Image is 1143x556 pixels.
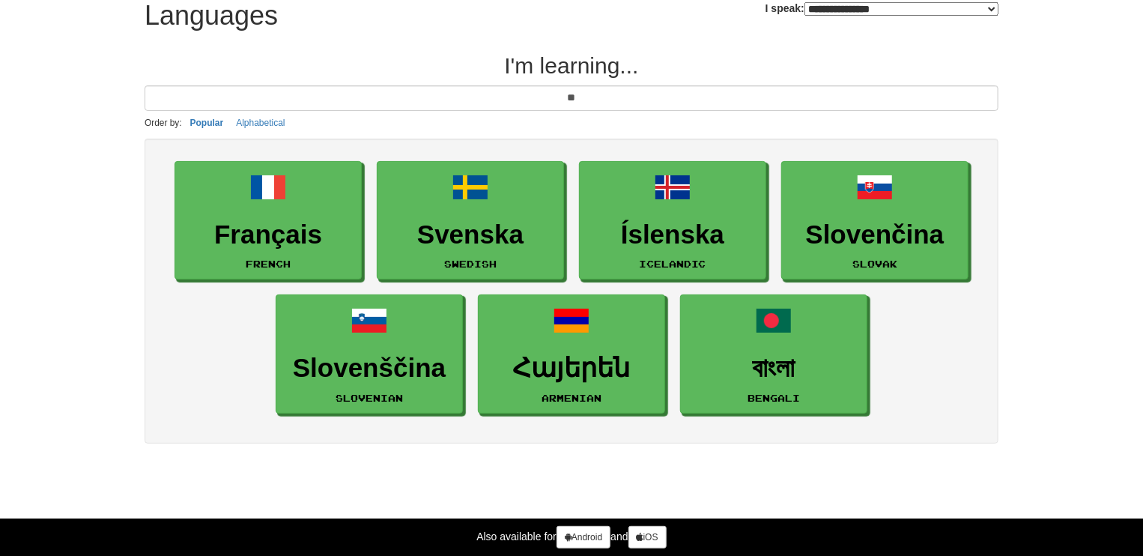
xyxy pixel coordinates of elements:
[145,1,278,31] h1: Languages
[186,115,228,131] button: Popular
[680,294,867,414] a: বাংলাBengali
[765,1,998,16] label: I speak:
[145,53,998,78] h2: I'm learning...
[781,161,968,280] a: SlovenčinaSlovak
[336,393,403,403] small: Slovenian
[478,294,665,414] a: ՀայերենArmenian
[276,294,463,414] a: SlovenščinaSlovenian
[377,161,564,280] a: SvenskaSwedish
[145,118,182,128] small: Order by:
[688,354,859,383] h3: বাংলা
[444,259,497,269] small: Swedish
[852,259,897,269] small: Slovak
[640,259,706,269] small: Icelandic
[557,526,610,549] a: Android
[183,220,354,250] h3: Français
[542,393,601,403] small: Armenian
[246,259,291,269] small: French
[628,526,667,549] a: iOS
[804,2,998,16] select: I speak:
[748,393,800,403] small: Bengali
[284,354,455,383] h3: Slovenščina
[385,220,556,250] h3: Svenska
[231,115,289,131] button: Alphabetical
[486,354,657,383] h3: Հայերեն
[587,220,758,250] h3: Íslenska
[579,161,766,280] a: ÍslenskaIcelandic
[789,220,960,250] h3: Slovenčina
[175,161,362,280] a: FrançaisFrench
